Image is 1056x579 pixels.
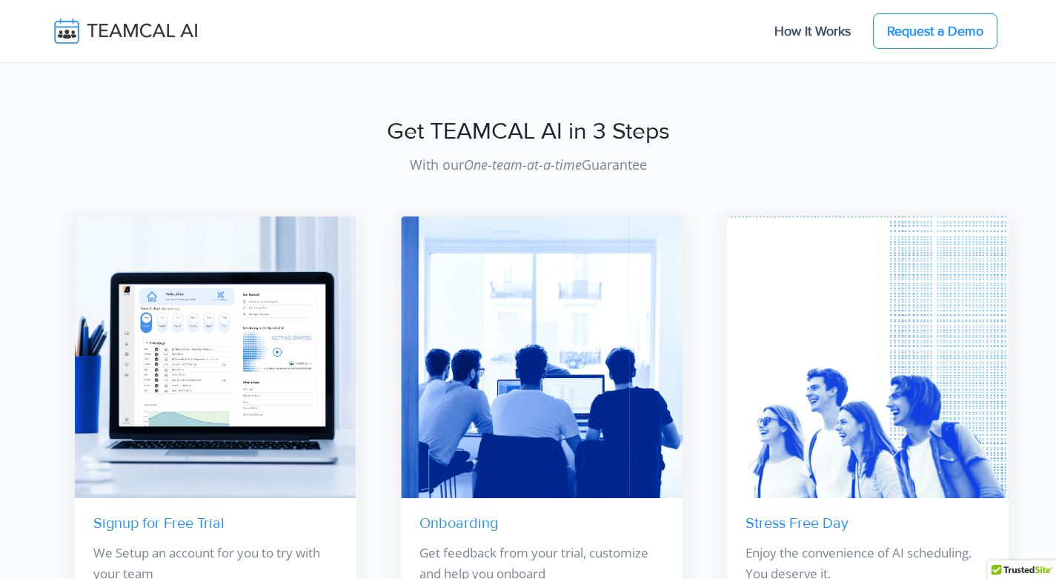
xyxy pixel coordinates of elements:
h2: Get TEAMCAL AI in 3 Steps [48,118,1009,146]
i: One-team-at-a-time [464,156,582,173]
img: pic [401,216,683,498]
a: How It Works [760,16,866,47]
a: Signup for Free Trial [93,515,225,532]
a: Stress Free Day [745,515,849,532]
p: With our Guarantee [48,154,1009,175]
img: pic [75,216,356,498]
img: pic [727,216,1009,498]
a: Request a Demo [873,13,997,49]
a: Onboarding [419,515,498,532]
